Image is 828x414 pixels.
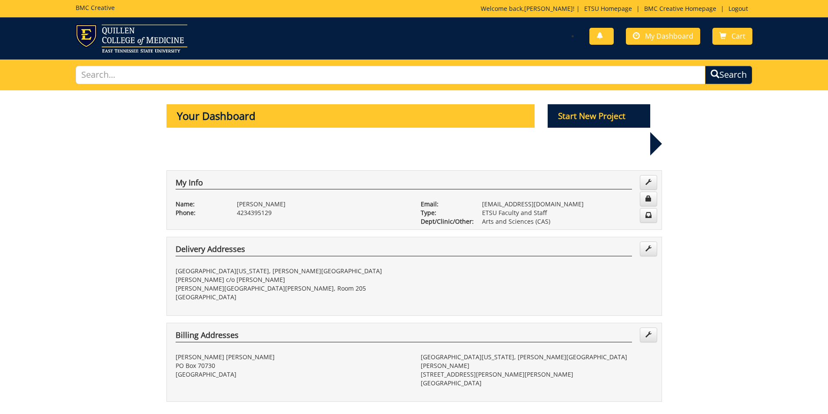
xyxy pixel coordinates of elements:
p: [GEOGRAPHIC_DATA][US_STATE], [PERSON_NAME][GEOGRAPHIC_DATA][PERSON_NAME] [421,353,653,370]
p: Your Dashboard [166,104,535,128]
p: [STREET_ADDRESS][PERSON_NAME][PERSON_NAME] [421,370,653,379]
a: ETSU Homepage [580,4,636,13]
p: [GEOGRAPHIC_DATA] [176,293,408,301]
p: Start New Project [548,104,650,128]
p: [GEOGRAPHIC_DATA] [176,370,408,379]
a: Start New Project [548,113,650,121]
p: [GEOGRAPHIC_DATA] [421,379,653,388]
p: [GEOGRAPHIC_DATA][US_STATE], [PERSON_NAME][GEOGRAPHIC_DATA][PERSON_NAME] c/o [PERSON_NAME] [176,267,408,284]
p: ETSU Faculty and Staff [482,209,653,217]
a: Cart [712,28,752,45]
p: Type: [421,209,469,217]
a: My Dashboard [626,28,700,45]
a: Edit Addresses [640,242,657,256]
h4: Billing Addresses [176,331,632,342]
p: Email: [421,200,469,209]
span: My Dashboard [645,31,693,41]
a: Change Password [640,192,657,206]
p: [EMAIL_ADDRESS][DOMAIN_NAME] [482,200,653,209]
p: [PERSON_NAME] [237,200,408,209]
h4: Delivery Addresses [176,245,632,256]
span: Cart [732,31,745,41]
p: 4234395129 [237,209,408,217]
a: BMC Creative Homepage [640,4,721,13]
p: [PERSON_NAME] [PERSON_NAME] [176,353,408,361]
h4: My Info [176,179,632,190]
p: Welcome back, ! | | | [481,4,752,13]
button: Search [705,66,752,84]
h5: BMC Creative [76,4,115,11]
input: Search... [76,66,706,84]
a: Change Communication Preferences [640,208,657,223]
p: Arts and Sciences (CAS) [482,217,653,226]
p: PO Box 70730 [176,361,408,370]
p: [PERSON_NAME][GEOGRAPHIC_DATA][PERSON_NAME], Room 205 [176,284,408,293]
a: Logout [724,4,752,13]
p: Name: [176,200,224,209]
a: [PERSON_NAME] [524,4,573,13]
a: Edit Addresses [640,328,657,342]
a: Edit Info [640,175,657,190]
p: Phone: [176,209,224,217]
img: ETSU logo [76,24,187,53]
p: Dept/Clinic/Other: [421,217,469,226]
